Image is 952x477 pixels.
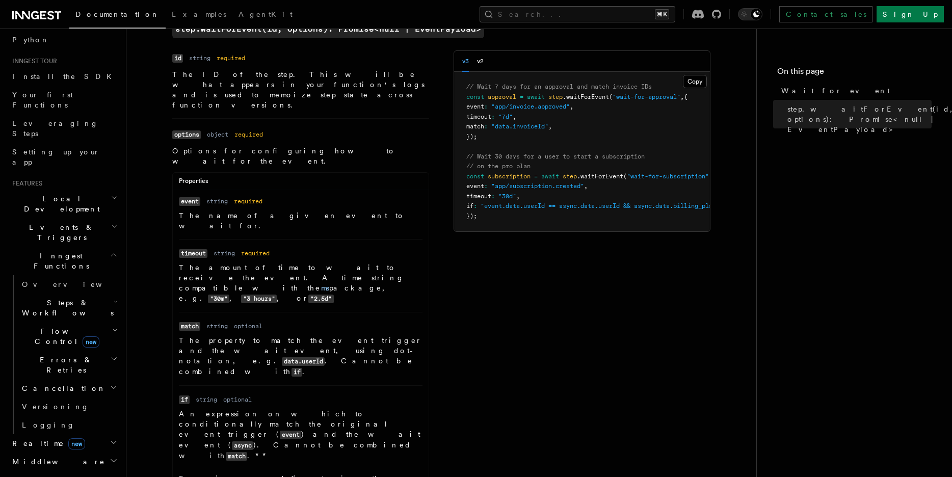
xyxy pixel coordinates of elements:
[480,6,675,22] button: Search...⌘K
[234,130,263,139] dd: required
[534,173,538,180] span: =
[8,251,110,271] span: Inngest Functions
[577,173,623,180] span: .waitForEvent
[491,113,495,120] span: :
[683,75,707,88] button: Copy
[8,31,120,49] a: Python
[623,173,627,180] span: (
[8,67,120,86] a: Install the SDK
[18,383,106,393] span: Cancellation
[208,295,229,303] code: "30m"
[877,6,944,22] a: Sign Up
[8,194,111,214] span: Local Development
[491,193,495,200] span: :
[207,130,228,139] dd: object
[8,275,120,434] div: Inngest Functions
[179,395,190,404] code: if
[684,93,687,100] span: {
[18,397,120,416] a: Versioning
[477,51,484,72] button: v2
[466,163,531,170] span: // on the pro plan
[466,133,477,140] span: });
[466,213,477,220] span: });
[226,452,247,461] code: match
[69,3,166,29] a: Documentation
[8,457,105,467] span: Middleware
[498,193,516,200] span: "30d"
[321,284,329,292] a: ms
[8,114,120,143] a: Leveraging Steps
[8,86,120,114] a: Your first Functions
[484,182,488,190] span: :
[292,368,302,377] code: if
[189,54,210,62] dd: string
[172,20,484,38] a: step.waitForEvent(id, options): Promise<null | EventPayload>
[68,438,85,449] span: new
[570,103,573,110] span: ,
[173,177,429,190] div: Properties
[280,431,301,439] code: event
[8,453,120,471] button: Middleware
[473,202,477,209] span: :
[466,173,484,180] span: const
[498,113,513,120] span: "7d"
[516,193,520,200] span: ,
[680,93,684,100] span: ,
[18,351,120,379] button: Errors & Retries
[488,93,516,100] span: approval
[613,93,680,100] span: "wait-for-approval"
[172,10,226,18] span: Examples
[12,91,73,109] span: Your first Functions
[223,395,252,404] dd: optional
[513,113,516,120] span: ,
[484,123,488,130] span: :
[488,173,531,180] span: subscription
[12,148,100,166] span: Setting up your app
[206,322,228,330] dd: string
[179,335,422,377] p: The property to match the event trigger and the wait event, using dot-notation, e.g. . Cannot be ...
[179,322,200,331] code: match
[548,123,552,130] span: ,
[8,143,120,171] a: Setting up your app
[584,182,588,190] span: ,
[206,197,228,205] dd: string
[179,249,207,258] code: timeout
[18,379,120,397] button: Cancellation
[172,54,183,63] code: id
[172,130,201,139] code: options
[491,103,570,110] span: "app/invoice.approved"
[627,173,709,180] span: "wait-for-subscription"
[466,93,484,100] span: const
[520,93,523,100] span: =
[172,146,429,166] p: Options for configuring how to wait for the event.
[466,103,484,110] span: event
[22,403,89,411] span: Versioning
[282,357,325,366] code: data.userId
[466,153,645,160] span: // Wait 30 days for a user to start a subscription
[541,173,559,180] span: await
[491,123,548,130] span: "data.invoiceId"
[18,326,112,347] span: Flow Control
[214,249,235,257] dd: string
[18,298,114,318] span: Steps & Workflows
[75,10,160,18] span: Documentation
[481,202,752,209] span: "event.data.userId == async.data.userId && async.data.billing_plan == 'pro'"
[8,222,111,243] span: Events & Triggers
[196,395,217,404] dd: string
[18,294,120,322] button: Steps & Workflows
[466,83,652,90] span: // Wait 7 days for an approval and match invoice IDs
[738,8,762,20] button: Toggle dark mode
[179,262,422,304] p: The amount of time to wait to receive the event. A time string compatible with the package, e.g. ...
[783,100,932,139] a: step.waitForEvent(id, options): Promise<null | EventPayload>
[781,86,890,96] span: Wait for event
[8,247,120,275] button: Inngest Functions
[232,441,253,450] code: async
[18,322,120,351] button: Flow Controlnew
[18,416,120,434] a: Logging
[8,434,120,453] button: Realtimenew
[466,123,484,130] span: match
[172,69,429,110] p: The ID of the step. This will be what appears in your function's logs and is used to memoize step...
[12,119,98,138] span: Leveraging Steps
[179,210,422,231] p: The name of a given event to wait for.
[779,6,872,22] a: Contact sales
